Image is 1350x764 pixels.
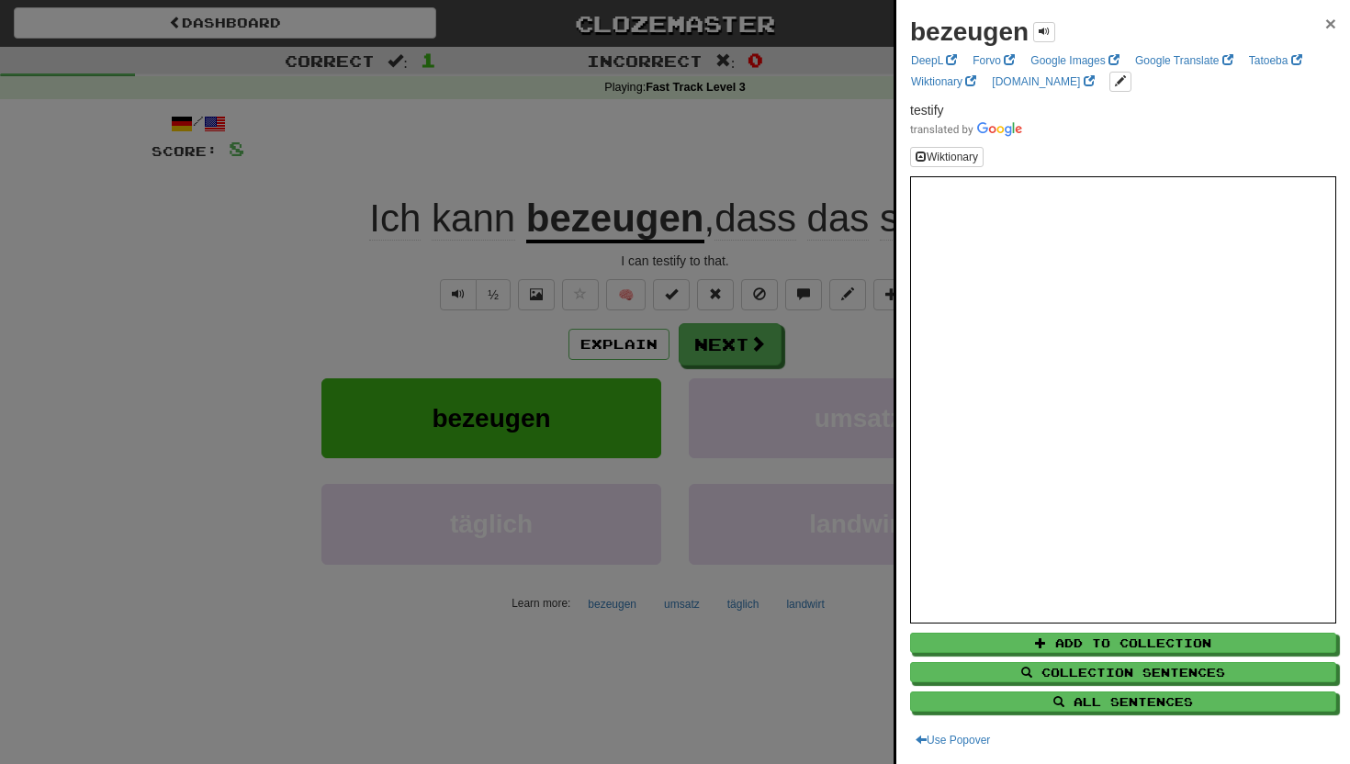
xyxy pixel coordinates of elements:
a: [DOMAIN_NAME] [986,72,1099,92]
a: Google Translate [1130,51,1239,71]
a: Forvo [967,51,1020,71]
button: All Sentences [910,691,1336,712]
a: Wiktionary [906,72,982,92]
span: testify [910,103,944,118]
a: Google Images [1025,51,1125,71]
strong: bezeugen [910,17,1029,46]
button: Use Popover [910,730,996,750]
img: Color short [910,122,1022,137]
button: Close [1325,14,1336,33]
a: Tatoeba [1243,51,1308,71]
span: × [1325,13,1336,34]
button: Wiktionary [910,147,984,167]
button: Collection Sentences [910,662,1336,682]
button: edit links [1109,72,1131,92]
button: Add to Collection [910,633,1336,653]
a: DeepL [906,51,962,71]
